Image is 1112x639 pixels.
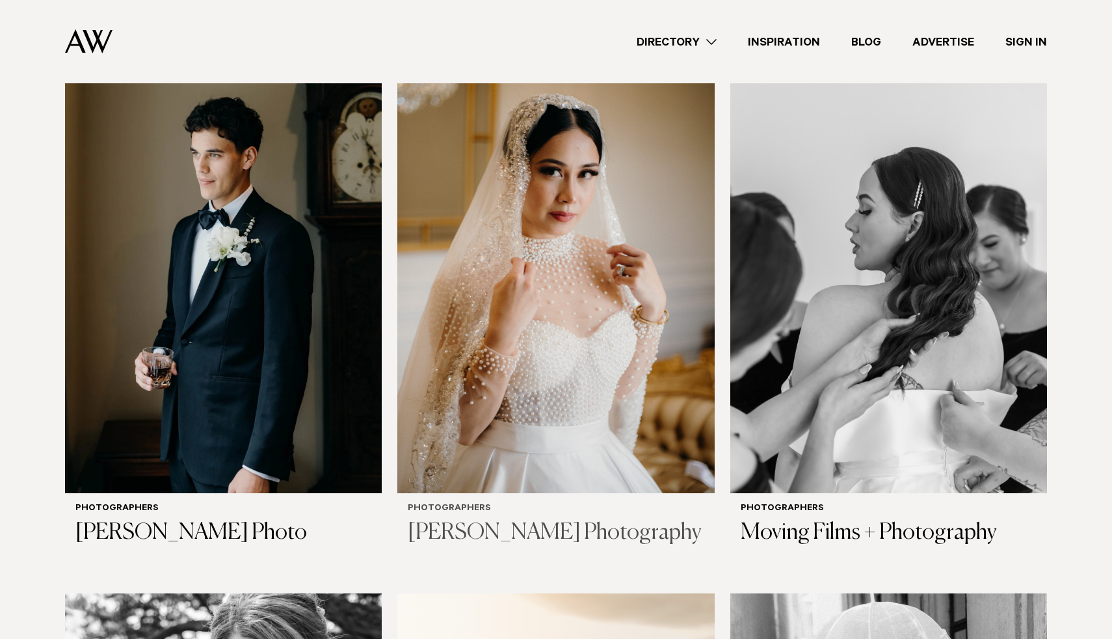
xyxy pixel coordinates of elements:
h6: Photographers [408,504,704,515]
h6: Photographers [741,504,1037,515]
h3: [PERSON_NAME] Photo [75,520,371,547]
a: Auckland Weddings Photographers | Rhea Rodrigues Photography Photographers [PERSON_NAME] Photography [397,68,714,556]
img: Auckland Weddings Photographers | Rhea Rodrigues Photography [397,68,714,493]
a: Sign In [990,33,1063,51]
a: Directory [621,33,732,51]
img: Auckland Weddings Logo [65,29,113,53]
img: Auckland Weddings Photographers | Ryan Watts Photo [65,68,382,493]
a: Auckland Weddings Photographers | Moving Films + Photography Photographers Moving Films + Photogr... [730,68,1047,556]
img: Auckland Weddings Photographers | Moving Films + Photography [730,68,1047,493]
a: Inspiration [732,33,836,51]
a: Auckland Weddings Photographers | Ryan Watts Photo Photographers [PERSON_NAME] Photo [65,68,382,556]
a: Blog [836,33,897,51]
h3: [PERSON_NAME] Photography [408,520,704,547]
h3: Moving Films + Photography [741,520,1037,547]
h6: Photographers [75,504,371,515]
a: Advertise [897,33,990,51]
